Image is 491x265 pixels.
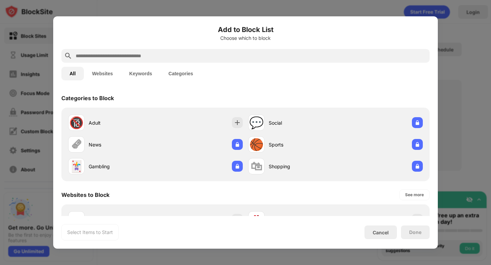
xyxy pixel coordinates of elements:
[84,67,121,80] button: Websites
[405,191,424,198] div: See more
[61,95,114,102] div: Categories to Block
[89,163,155,170] div: Gambling
[160,67,201,80] button: Categories
[72,215,80,223] img: favicons
[61,25,430,35] h6: Add to Block List
[61,35,430,41] div: Choose which to block
[249,138,264,152] div: 🏀
[252,215,261,223] img: favicons
[69,116,84,130] div: 🔞
[89,216,155,223] div: [DOMAIN_NAME]
[61,67,84,80] button: All
[269,119,336,126] div: Social
[67,229,113,236] div: Select Items to Start
[121,67,160,80] button: Keywords
[269,216,336,223] div: [DOMAIN_NAME]
[89,141,155,148] div: News
[269,141,336,148] div: Sports
[69,159,84,173] div: 🃏
[373,230,389,235] div: Cancel
[249,116,264,130] div: 💬
[61,191,109,198] div: Websites to Block
[269,163,336,170] div: Shopping
[71,138,82,152] div: 🗞
[89,119,155,126] div: Adult
[251,159,262,173] div: 🛍
[64,52,72,60] img: search.svg
[409,230,421,235] div: Done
